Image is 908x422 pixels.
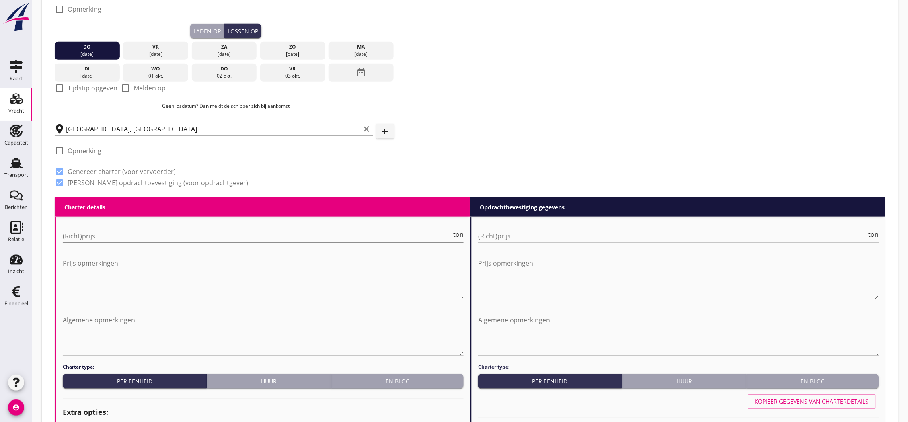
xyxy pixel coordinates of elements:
span: ton [869,231,879,238]
button: Huur [207,374,332,389]
div: Per eenheid [481,377,619,386]
div: Kopiëer gegevens van charterdetails [755,397,869,406]
div: Huur [626,377,744,386]
div: Laden op [193,27,221,35]
div: 02 okt. [193,72,255,80]
div: vr [262,65,323,72]
div: [DATE] [193,51,255,58]
div: Berichten [5,205,28,210]
div: Lossen op [228,27,258,35]
img: logo-small.a267ee39.svg [2,2,31,32]
textarea: Algemene opmerkingen [478,313,879,356]
i: account_circle [8,399,24,416]
div: En bloc [750,377,876,386]
button: Laden op [190,24,224,38]
div: do [193,65,255,72]
button: En bloc [747,374,879,389]
span: ton [453,231,464,238]
div: Inzicht [8,269,24,274]
div: Financieel [4,301,28,306]
label: Opmerking [68,5,101,13]
h4: Charter type: [478,364,879,371]
div: wo [125,65,186,72]
div: Transport [4,172,28,178]
label: Tijdstip opgeven [68,84,117,92]
button: Huur [622,374,747,389]
div: Capaciteit [4,140,28,145]
textarea: Prijs opmerkingen [63,257,464,299]
i: add [380,127,390,136]
button: Per eenheid [478,374,622,389]
div: [DATE] [57,72,118,80]
h4: Charter type: [63,364,464,371]
div: do [57,43,118,51]
div: 01 okt. [125,72,186,80]
i: clear [362,124,372,134]
input: (Richt)prijs [63,229,452,242]
input: Losplaats [66,123,360,135]
button: Per eenheid [63,374,207,389]
div: za [193,43,255,51]
input: (Richt)prijs [478,229,867,242]
div: [DATE] [57,51,118,58]
div: Vracht [8,108,24,113]
button: Kopiëer gegevens van charterdetails [748,394,876,409]
div: 03 okt. [262,72,323,80]
h2: Extra opties: [63,407,464,418]
div: ma [331,43,392,51]
div: Relatie [8,237,24,242]
div: [DATE] [331,51,392,58]
div: Huur [210,377,328,386]
p: Geen losdatum? Dan meldt de schipper zich bij aankomst [55,102,397,110]
label: [PERSON_NAME] opdrachtbevestiging (voor opdrachtgever) [68,179,248,187]
label: Opmerking [68,147,101,155]
textarea: Algemene opmerkingen [63,313,464,356]
label: Genereer charter (voor vervoerder) [68,168,176,176]
div: Per eenheid [66,377,203,386]
div: En bloc [335,377,460,386]
div: zo [262,43,323,51]
label: Melden op [134,84,166,92]
div: [DATE] [125,51,186,58]
textarea: Prijs opmerkingen [478,257,879,299]
button: Lossen op [224,24,261,38]
div: vr [125,43,186,51]
div: di [57,65,118,72]
button: En bloc [331,374,464,389]
div: Kaart [10,76,23,81]
i: date_range [356,65,366,80]
div: [DATE] [262,51,323,58]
